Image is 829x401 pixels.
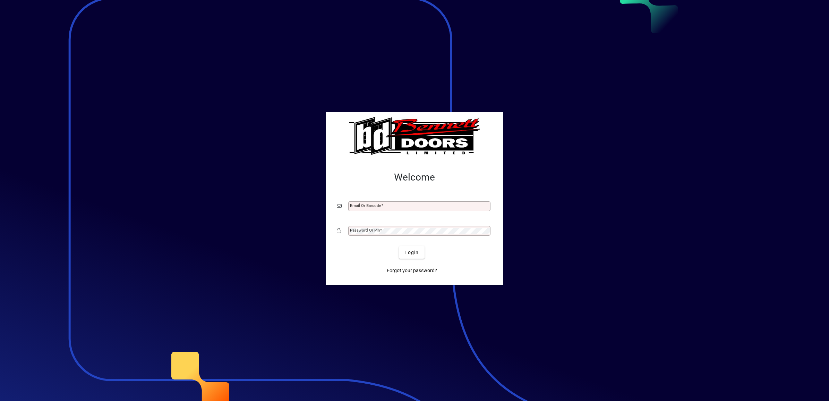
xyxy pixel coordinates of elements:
h2: Welcome [337,172,492,183]
mat-label: Email or Barcode [350,203,381,208]
span: Forgot your password? [387,267,437,274]
a: Forgot your password? [384,264,440,277]
span: Login [404,249,419,256]
mat-label: Password or Pin [350,228,380,233]
button: Login [399,246,424,259]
